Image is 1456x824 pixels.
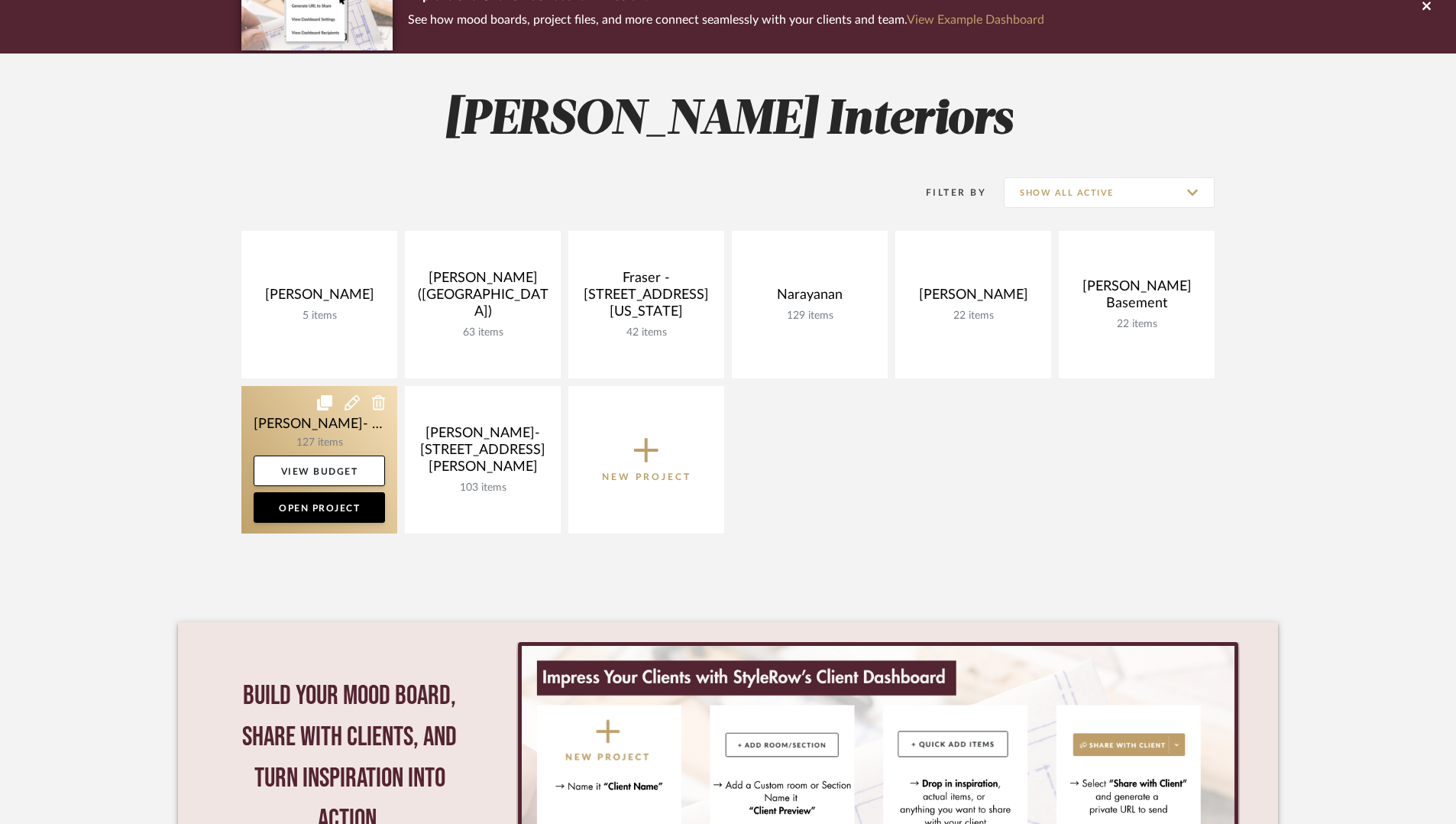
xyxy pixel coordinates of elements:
p: New Project [602,469,691,485]
div: 5 items [254,310,385,323]
button: New Project [568,386,724,534]
div: [PERSON_NAME] [254,287,385,310]
div: 22 items [1071,318,1202,331]
div: Filter By [906,185,986,200]
div: [PERSON_NAME] ([GEOGRAPHIC_DATA]) [417,270,548,326]
div: 22 items [908,310,1039,323]
p: See how mood boards, project files, and more connect seamlessly with your clients and team. [408,9,1044,31]
div: [PERSON_NAME] Basement [1071,278,1202,318]
div: 103 items [417,482,548,495]
div: Narayanan [744,287,875,310]
div: 63 items [417,326,548,339]
a: View Example Dashboard [907,14,1044,26]
a: Open Project [254,492,385,523]
div: [PERSON_NAME] [908,287,1039,310]
a: View Budget [254,456,385,486]
div: 129 items [744,310,875,323]
div: 42 items [581,326,712,339]
div: [PERSON_NAME]- [STREET_ADDRESS][PERSON_NAME] [417,425,548,482]
h2: [PERSON_NAME] Interiors [178,92,1278,149]
div: Fraser - [STREET_ADDRESS][US_STATE] [581,270,712,326]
